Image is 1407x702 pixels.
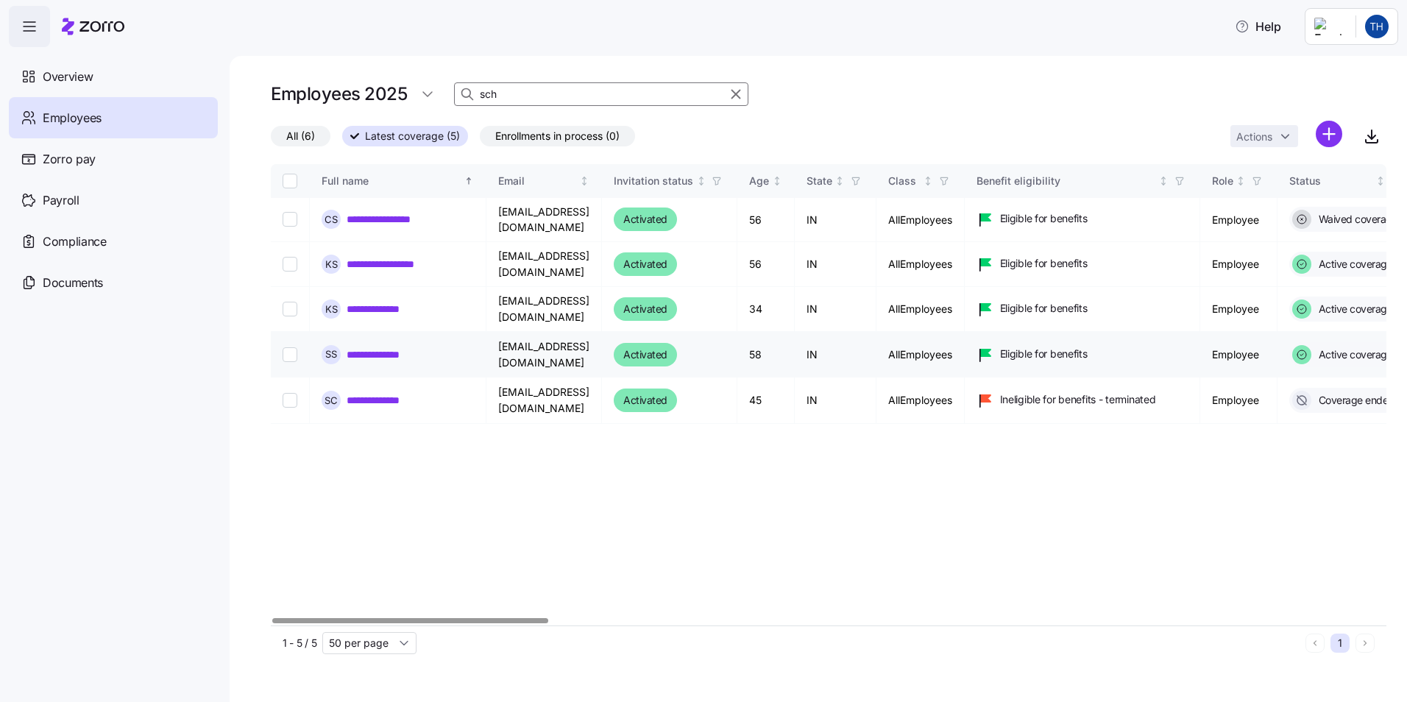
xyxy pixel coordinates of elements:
[1355,634,1375,653] button: Next page
[876,164,965,198] th: ClassNot sorted
[9,221,218,262] a: Compliance
[1314,302,1393,316] span: Active coverage
[464,176,474,186] div: Sorted ascending
[737,164,795,198] th: AgeNot sorted
[9,180,218,221] a: Payroll
[1223,12,1293,41] button: Help
[1236,132,1272,142] span: Actions
[795,377,876,423] td: IN
[737,198,795,242] td: 56
[498,173,577,189] div: Email
[737,242,795,287] td: 56
[1289,173,1373,189] div: Status
[1330,634,1350,653] button: 1
[795,287,876,332] td: IN
[43,191,79,210] span: Payroll
[1200,287,1277,332] td: Employee
[579,176,589,186] div: Not sorted
[283,302,297,316] input: Select record 3
[807,173,832,189] div: State
[876,377,965,423] td: AllEmployees
[623,391,667,409] span: Activated
[1235,18,1281,35] span: Help
[1000,211,1088,226] span: Eligible for benefits
[795,242,876,287] td: IN
[965,164,1200,198] th: Benefit eligibilityNot sorted
[1236,176,1246,186] div: Not sorted
[322,173,461,189] div: Full name
[876,242,965,287] td: AllEmployees
[1314,347,1393,362] span: Active coverage
[286,127,315,146] span: All (6)
[43,68,93,86] span: Overview
[283,347,297,362] input: Select record 4
[486,198,602,242] td: [EMAIL_ADDRESS][DOMAIN_NAME]
[834,176,845,186] div: Not sorted
[283,636,316,650] span: 1 - 5 / 5
[1314,212,1398,227] span: Waived coverage
[1200,164,1277,198] th: RoleNot sorted
[43,109,102,127] span: Employees
[325,305,338,314] span: K S
[283,257,297,272] input: Select record 2
[9,97,218,138] a: Employees
[623,346,667,364] span: Activated
[325,215,338,224] span: C S
[486,377,602,423] td: [EMAIL_ADDRESS][DOMAIN_NAME]
[876,287,965,332] td: AllEmployees
[283,212,297,227] input: Select record 1
[1314,257,1393,272] span: Active coverage
[876,332,965,377] td: AllEmployees
[1212,173,1233,189] div: Role
[923,176,933,186] div: Not sorted
[43,274,103,292] span: Documents
[1316,121,1342,147] svg: add icon
[876,198,965,242] td: AllEmployees
[486,242,602,287] td: [EMAIL_ADDRESS][DOMAIN_NAME]
[1365,15,1389,38] img: 23580417c41333b3521d68439011887a
[696,176,706,186] div: Not sorted
[9,56,218,97] a: Overview
[325,260,338,269] span: K S
[795,164,876,198] th: StateNot sorted
[365,127,460,146] span: Latest coverage (5)
[749,173,769,189] div: Age
[1314,393,1394,408] span: Coverage ended
[1314,18,1344,35] img: Employer logo
[43,233,107,251] span: Compliance
[623,300,667,318] span: Activated
[495,127,620,146] span: Enrollments in process (0)
[454,82,748,106] input: Search Employees
[614,173,693,189] div: Invitation status
[1000,392,1156,407] span: Ineligible for benefits - terminated
[1200,242,1277,287] td: Employee
[1200,332,1277,377] td: Employee
[772,176,782,186] div: Not sorted
[1200,377,1277,423] td: Employee
[737,287,795,332] td: 34
[325,396,338,405] span: S C
[1230,125,1298,147] button: Actions
[486,287,602,332] td: [EMAIL_ADDRESS][DOMAIN_NAME]
[977,173,1156,189] div: Benefit eligibility
[271,82,407,105] h1: Employees 2025
[310,164,486,198] th: Full nameSorted ascending
[1000,347,1088,361] span: Eligible for benefits
[9,138,218,180] a: Zorro pay
[888,173,921,189] div: Class
[1375,176,1386,186] div: Not sorted
[283,393,297,408] input: Select record 5
[486,164,602,198] th: EmailNot sorted
[1000,256,1088,271] span: Eligible for benefits
[1158,176,1169,186] div: Not sorted
[795,332,876,377] td: IN
[43,150,96,169] span: Zorro pay
[325,350,337,359] span: S S
[486,332,602,377] td: [EMAIL_ADDRESS][DOMAIN_NAME]
[9,262,218,303] a: Documents
[1000,301,1088,316] span: Eligible for benefits
[623,210,667,228] span: Activated
[1200,198,1277,242] td: Employee
[737,377,795,423] td: 45
[1305,634,1325,653] button: Previous page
